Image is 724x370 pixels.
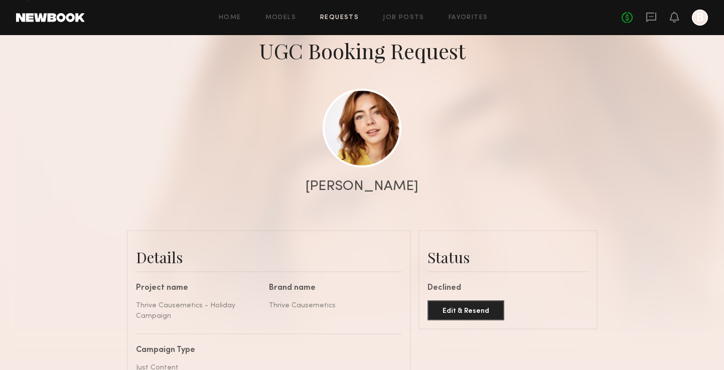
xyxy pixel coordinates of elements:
div: Brand name [269,284,394,292]
a: Favorites [449,15,488,21]
div: Details [136,247,402,267]
a: B [692,10,708,26]
a: Job Posts [383,15,424,21]
div: Thrive Causemetics - Holiday Campaign [136,300,261,321]
div: [PERSON_NAME] [306,179,418,194]
div: Project name [136,284,261,292]
div: Thrive Causemetics [269,300,394,311]
a: Requests [320,15,359,21]
div: Declined [427,284,589,292]
a: Models [265,15,296,21]
div: Status [427,247,589,267]
button: Edit & Resend [427,300,504,320]
div: UGC Booking Request [259,37,466,65]
div: Campaign Type [136,346,394,354]
a: Home [219,15,241,21]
